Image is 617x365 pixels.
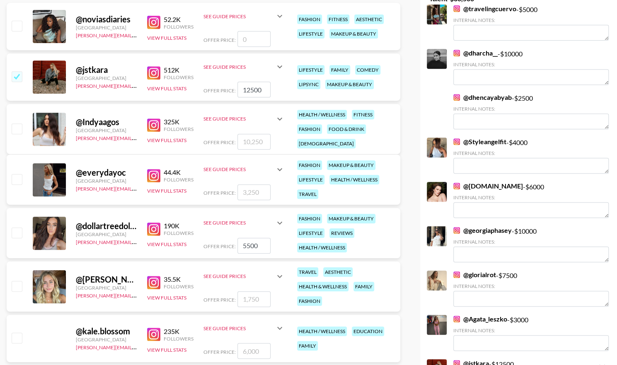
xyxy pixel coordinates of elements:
div: @ Indyaagos [76,117,137,127]
div: comedy [355,65,380,75]
div: Internal Notes: [453,150,609,156]
div: 52.2K [164,15,194,24]
div: [GEOGRAPHIC_DATA] [76,231,137,237]
div: Followers [164,283,194,290]
div: [GEOGRAPHIC_DATA] [76,336,137,343]
div: [GEOGRAPHIC_DATA] [76,24,137,31]
div: lifestyle [297,29,324,39]
div: health & wellness [297,282,348,291]
div: See Guide Prices [203,266,285,286]
button: View Full Stats [147,347,186,353]
div: Internal Notes: [453,106,609,112]
img: Instagram [147,328,160,341]
a: [PERSON_NAME][EMAIL_ADDRESS][DOMAIN_NAME] [76,237,198,245]
img: Instagram [453,271,460,278]
a: @[DOMAIN_NAME] [453,182,523,190]
div: health / wellness [297,326,347,336]
div: @ [PERSON_NAME].[PERSON_NAME] [76,274,137,285]
div: [GEOGRAPHIC_DATA] [76,285,137,291]
div: family [297,341,318,350]
a: @dhencayabyab [453,93,512,102]
div: See Guide Prices [203,57,285,77]
img: Instagram [147,16,160,29]
button: View Full Stats [147,188,186,194]
a: [PERSON_NAME][EMAIL_ADDRESS][DOMAIN_NAME] [76,133,198,141]
a: @Styleangelfit [453,138,506,146]
span: Offer Price: [203,297,236,303]
a: [PERSON_NAME][EMAIL_ADDRESS][DOMAIN_NAME] [76,291,198,299]
div: Internal Notes: [453,194,609,201]
div: Internal Notes: [453,283,609,289]
div: @ everydayoc [76,167,137,178]
input: 0 [237,31,271,47]
div: fitness [352,110,374,119]
div: makeup & beauty [329,29,378,39]
div: See Guide Prices [203,325,275,331]
a: [PERSON_NAME][EMAIL_ADDRESS][DOMAIN_NAME] [76,31,198,39]
div: lifestyle [297,175,324,184]
div: - $ 10000 [453,49,609,85]
div: fashion [297,160,322,170]
div: aesthetic [323,267,353,277]
img: Instagram [453,183,460,189]
div: - $ 6000 [453,182,609,218]
button: View Full Stats [147,295,186,301]
div: Followers [164,74,194,80]
input: 7,000 [237,238,271,254]
div: See Guide Prices [203,109,285,129]
div: 190K [164,222,194,230]
div: See Guide Prices [203,6,285,26]
div: Internal Notes: [453,239,609,245]
img: Instagram [453,50,460,56]
div: fashion [297,296,322,306]
div: fashion [297,15,322,24]
div: Followers [164,126,194,132]
a: @dharcha__ [453,49,498,57]
div: Internal Notes: [453,327,609,334]
div: Internal Notes: [453,17,609,23]
div: travel [297,189,318,199]
div: See Guide Prices [203,166,275,172]
a: [PERSON_NAME][EMAIL_ADDRESS][DOMAIN_NAME] [76,343,198,350]
div: - $ 10000 [453,226,609,262]
div: See Guide Prices [203,220,275,226]
div: 44.4K [164,168,194,176]
div: 325K [164,118,194,126]
div: 35.5K [164,275,194,283]
a: @georgiaphasey [453,226,512,234]
div: food & drink [327,124,366,134]
div: fashion [297,214,322,223]
div: - $ 4000 [453,138,609,174]
input: 10,250 [237,134,271,150]
div: lipsync [297,80,320,89]
img: Instagram [453,5,460,12]
img: Instagram [453,94,460,101]
button: View Full Stats [147,137,186,143]
div: health / wellness [329,175,379,184]
span: Offer Price: [203,243,236,249]
a: [PERSON_NAME][EMAIL_ADDRESS][DOMAIN_NAME] [76,184,198,192]
div: makeup & beauty [325,80,374,89]
div: Followers [164,336,194,342]
div: - $ 2500 [453,93,609,129]
div: - $ 3000 [453,315,609,351]
input: 3,250 [237,184,271,200]
a: @Agata_leszko [453,315,507,323]
button: View Full Stats [147,85,186,92]
a: [PERSON_NAME][EMAIL_ADDRESS][DOMAIN_NAME] [76,81,198,89]
div: See Guide Prices [203,318,285,338]
span: Offer Price: [203,87,236,94]
div: See Guide Prices [203,160,285,179]
div: fitness [327,15,349,24]
div: travel [297,267,318,277]
div: [GEOGRAPHIC_DATA] [76,75,137,81]
img: Instagram [453,227,460,234]
button: View Full Stats [147,241,186,247]
div: health / wellness [297,110,347,119]
div: Internal Notes: [453,61,609,68]
div: See Guide Prices [203,13,275,19]
span: Offer Price: [203,190,236,196]
div: education [352,326,384,336]
img: Instagram [147,169,160,182]
input: 1,750 [237,291,271,307]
